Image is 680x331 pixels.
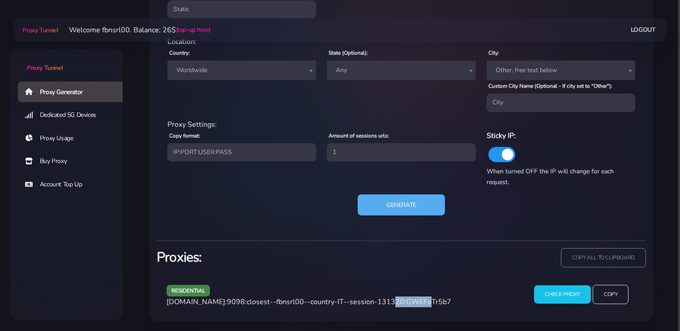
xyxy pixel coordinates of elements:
[487,60,635,80] span: Other, free text below
[487,130,635,142] h6: Sticky IP:
[176,25,210,34] a: (top-up here)
[487,167,614,186] span: When turned OFF the IP will change for each request.
[18,128,130,149] a: Proxy Usage
[18,151,130,172] a: Buy Proxy
[631,21,656,38] a: Logout
[637,288,669,320] iframe: Webchat Widget
[488,82,612,90] label: Custom City Name (Optional - If city set to "Other"):
[332,64,470,77] span: Any
[534,285,591,304] input: Check Proxy
[169,49,190,57] label: Country:
[329,49,368,57] label: State (Optional):
[593,285,629,304] input: Copy
[18,174,130,195] a: Account Top Up
[327,60,475,80] span: Any
[162,36,641,47] div: Location:
[162,119,641,130] div: Proxy Settings:
[27,64,63,72] span: Proxy Tunnel
[358,194,445,216] button: Generate
[58,25,210,35] li: Welcome fbnsrl00. Balance: 26$
[167,60,316,80] span: Worldwide
[329,132,389,140] label: Amount of sessions urls:
[157,248,396,267] h3: Proxies:
[167,285,210,296] span: residential
[18,105,130,125] a: Dedicated 5G Devices
[11,49,123,73] a: Proxy Tunnel
[488,49,499,57] label: City:
[21,23,58,37] a: Proxy Tunnel
[487,94,635,112] input: City
[492,64,630,77] span: Other, free text below
[173,64,311,77] span: Worldwide
[167,297,451,307] span: [DOMAIN_NAME]:9098:closest--fbnsrl00--country-IT--session-131320:GWEFoTr5b7
[22,26,58,34] span: Proxy Tunnel
[169,132,200,140] label: Copy format:
[561,248,646,267] input: copy all to clipboard
[18,82,130,102] a: Proxy Generator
